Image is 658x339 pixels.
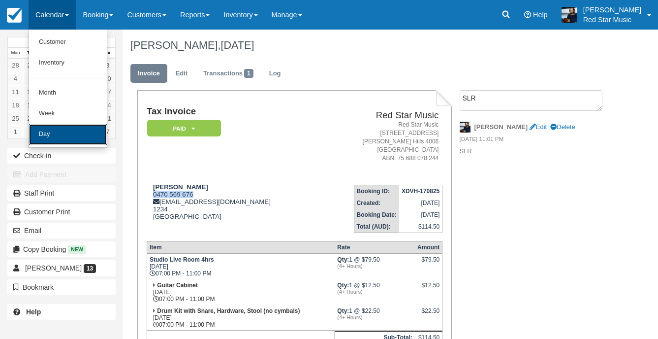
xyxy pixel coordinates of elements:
h1: [PERSON_NAME], [130,39,609,51]
a: [PERSON_NAME] 13 [7,260,116,276]
a: 17 [100,85,115,99]
a: 18 [8,99,23,112]
td: [DATE] [399,197,442,209]
th: Rate [335,241,415,253]
h2: Red Star Music [323,110,439,121]
button: Copy Booking New [7,241,116,257]
a: 26 [23,112,38,125]
td: [DATE] 07:00 PM - 11:00 PM [147,279,335,305]
em: (4+ Hours) [337,289,412,295]
span: Help [533,11,548,19]
strong: Qty [337,256,349,263]
div: 0470 569 676 [EMAIL_ADDRESS][DOMAIN_NAME] 1234 [GEOGRAPHIC_DATA] [147,183,319,233]
strong: Guitar Cabinet [157,282,198,289]
th: Mon [8,48,23,59]
button: Email [7,223,116,238]
div: $79.50 [417,256,439,271]
button: Bookmark [7,279,116,295]
a: Day [29,124,107,145]
td: 1 @ $22.50 [335,305,415,331]
a: 29 [23,59,38,72]
ul: Calendar [29,30,107,148]
span: 1 [244,69,253,78]
span: [PERSON_NAME] [25,264,82,272]
a: Delete [550,123,575,131]
th: Amount [415,241,442,253]
a: 12 [23,85,38,99]
a: Invoice [130,64,167,83]
div: $22.50 [417,307,439,322]
span: [DATE] [220,39,254,51]
a: 28 [8,59,23,72]
address: Red Star Music [STREET_ADDRESS] [PERSON_NAME] Hills 4006 [GEOGRAPHIC_DATA] ABN: 75 688 078 244 [323,121,439,163]
a: 25 [8,112,23,125]
th: Total (AUD): [354,221,399,233]
img: checkfront-main-nav-mini-logo.png [7,8,22,23]
a: 3 [100,59,115,72]
th: Item [147,241,335,253]
div: $12.50 [417,282,439,297]
b: Help [26,308,41,316]
strong: [PERSON_NAME] [153,183,208,191]
a: Transactions1 [196,64,261,83]
a: 24 [100,99,115,112]
a: 11 [8,85,23,99]
em: (4+ Hours) [337,263,412,269]
span: New [68,245,86,254]
a: Help [7,304,116,320]
a: Staff Print [7,185,116,201]
a: Edit [168,64,195,83]
p: SLR [460,147,609,156]
button: Check-in [7,148,116,164]
em: Paid [147,120,221,137]
p: Red Star Music [583,15,641,25]
strong: Studio Live Room 4hrs [150,256,214,263]
strong: [PERSON_NAME] [474,123,528,131]
th: Booking Date: [354,209,399,221]
a: 2 [23,125,38,138]
i: Help [524,11,531,18]
a: 31 [100,112,115,125]
td: $114.50 [399,221,442,233]
a: Month [29,83,107,103]
a: Week [29,103,107,124]
em: [DATE] 11:01 PM [460,135,609,146]
td: 1 @ $79.50 [335,253,415,279]
strong: Qty [337,307,349,314]
a: Edit [530,123,547,131]
td: [DATE] [399,209,442,221]
a: Inventory [29,53,107,73]
a: 4 [8,72,23,85]
a: 19 [23,99,38,112]
strong: XDVH-170825 [402,188,439,195]
a: 5 [23,72,38,85]
p: [PERSON_NAME] [583,5,641,15]
a: 1 [8,125,23,138]
a: 7 [100,125,115,138]
th: Booking ID: [354,185,399,197]
strong: Qty [337,282,349,289]
strong: Drum Kit with Snare, Hardware, Stool (no cymbals) [157,307,300,314]
td: 1 @ $12.50 [335,279,415,305]
a: Paid [147,119,218,137]
th: Sun [100,48,115,59]
a: 10 [100,72,115,85]
th: Tue [23,48,38,59]
h1: Tax Invoice [147,106,319,117]
em: (4+ Hours) [337,314,412,320]
th: Created: [354,197,399,209]
button: Add Payment [7,167,116,182]
a: Customer [29,32,107,53]
span: 13 [84,264,96,273]
a: Customer Print [7,204,116,220]
a: Log [262,64,288,83]
td: [DATE] 07:00 PM - 11:00 PM [147,305,335,331]
img: A1 [562,7,577,23]
td: [DATE] 07:00 PM - 11:00 PM [147,253,335,279]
